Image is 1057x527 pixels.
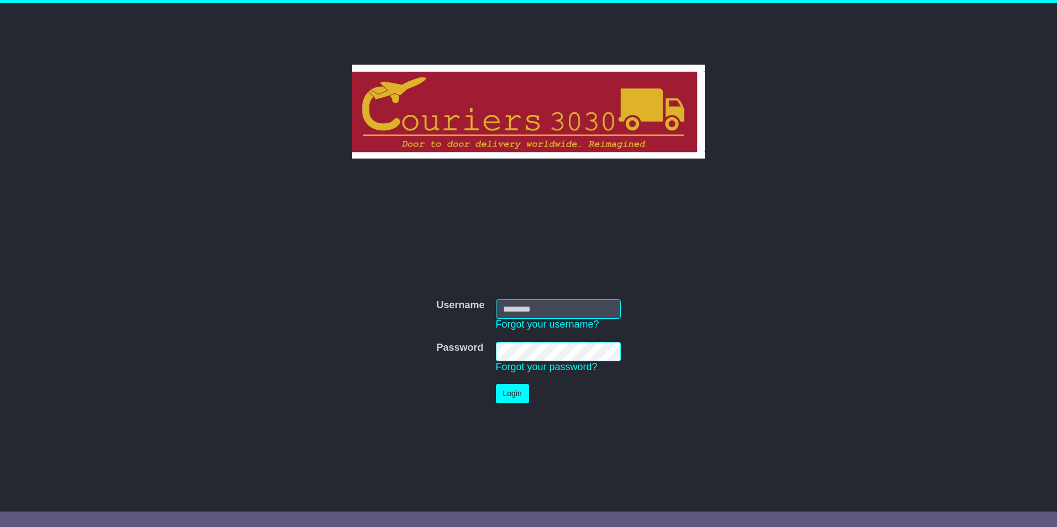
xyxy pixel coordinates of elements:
img: Couriers 3030 [352,65,705,159]
label: Username [436,299,484,312]
label: Password [436,342,483,354]
a: Forgot your username? [496,319,599,330]
button: Login [496,384,529,403]
a: Forgot your password? [496,361,598,372]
